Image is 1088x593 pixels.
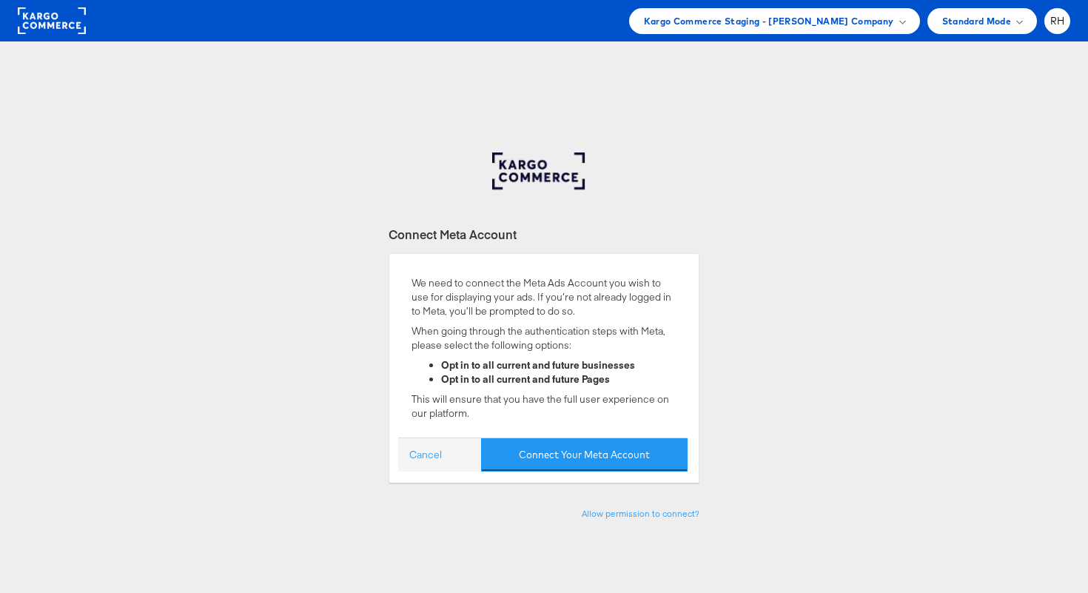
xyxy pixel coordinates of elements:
a: Cancel [409,448,442,462]
a: Allow permission to connect? [582,508,699,519]
span: Kargo Commerce Staging - [PERSON_NAME] Company [644,13,894,29]
p: We need to connect the Meta Ads Account you wish to use for displaying your ads. If you’re not al... [412,276,676,318]
div: Connect Meta Account [389,226,699,243]
button: Connect Your Meta Account [481,438,688,472]
p: This will ensure that you have the full user experience on our platform. [412,392,676,420]
strong: Opt in to all current and future Pages [441,372,610,386]
strong: Opt in to all current and future businesses [441,358,635,372]
span: RH [1050,16,1065,26]
p: When going through the authentication steps with Meta, please select the following options: [412,324,676,352]
span: Standard Mode [942,13,1011,29]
